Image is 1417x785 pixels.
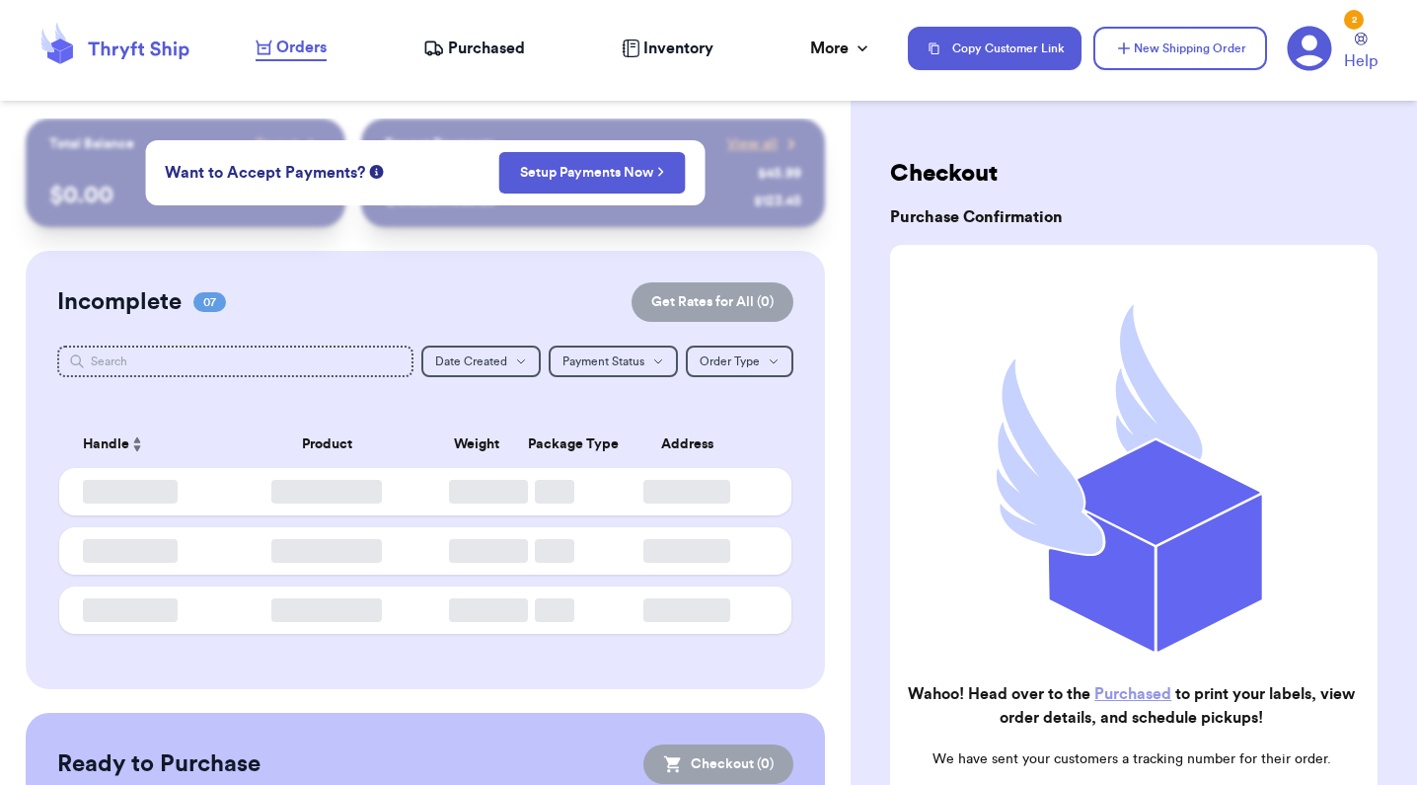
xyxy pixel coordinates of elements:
span: 07 [193,292,226,312]
a: Orders [256,36,327,61]
p: Total Balance [49,134,134,154]
button: Checkout (0) [643,745,793,784]
h2: Incomplete [57,286,182,318]
div: $ 45.99 [758,164,801,184]
a: Purchased [423,37,525,60]
h2: Checkout [890,158,1378,190]
h3: Purchase Confirmation [890,205,1378,229]
a: 2 [1287,26,1332,71]
h2: Ready to Purchase [57,748,261,780]
a: Setup Payments Now [520,163,665,183]
th: Weight [437,421,516,468]
span: Help [1344,49,1378,73]
p: $ 0.00 [49,180,322,211]
div: 2 [1344,10,1364,30]
span: Date Created [435,355,507,367]
span: Payment Status [562,355,644,367]
th: Product [216,421,436,468]
h2: Wahoo! Head over to the to print your labels, view order details, and schedule pickups! [906,682,1358,730]
span: View all [727,134,778,154]
a: View all [727,134,801,154]
span: Purchased [448,37,525,60]
a: Payout [256,134,322,154]
div: More [810,37,872,60]
button: Get Rates for All (0) [632,282,793,322]
a: Purchased [1094,686,1171,702]
span: Handle [83,434,129,455]
button: New Shipping Order [1093,27,1267,70]
th: Package Type [516,421,595,468]
span: Order Type [700,355,760,367]
p: We have sent your customers a tracking number for their order. [906,749,1358,769]
span: Inventory [643,37,713,60]
button: Order Type [686,346,793,377]
a: Inventory [622,37,713,60]
span: Payout [256,134,298,154]
input: Search [57,346,413,377]
th: Address [594,421,790,468]
button: Date Created [421,346,541,377]
span: Orders [276,36,327,59]
button: Sort ascending [129,432,145,456]
p: Recent Payments [385,134,494,154]
button: Payment Status [549,346,678,377]
span: Want to Accept Payments? [165,161,365,185]
div: $ 123.45 [754,192,801,211]
a: Help [1344,33,1378,73]
button: Copy Customer Link [908,27,1081,70]
button: Setup Payments Now [499,152,686,194]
